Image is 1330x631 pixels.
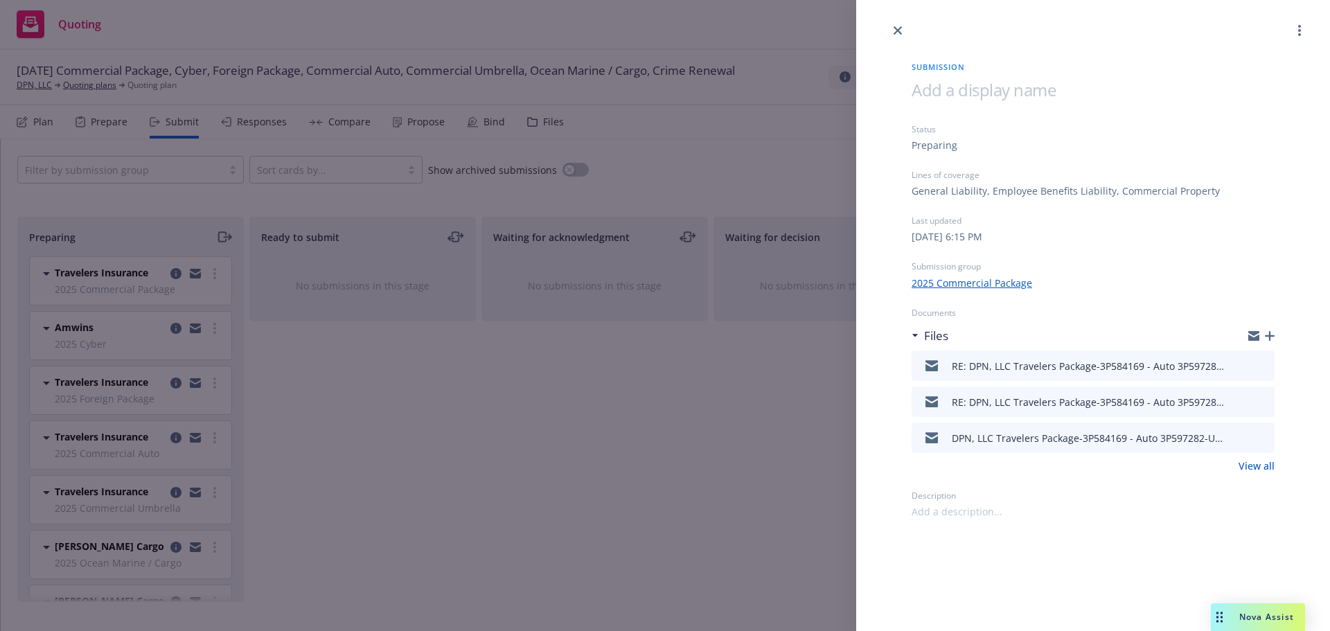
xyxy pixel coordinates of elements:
div: Last updated [912,215,1275,226]
div: Submission group [912,260,1275,272]
button: preview file [1257,357,1269,374]
div: DPN, LLC Travelers Package-3P584169 - Auto 3P597282-Umbrella 3P599460-Foreign Package 91N22716 Re... [952,431,1229,445]
button: Nova Assist [1211,603,1305,631]
button: download file [1234,357,1245,374]
div: Drag to move [1211,603,1228,631]
div: Files [912,327,948,345]
div: [DATE] 6:15 PM [912,229,982,244]
div: Documents [912,307,1275,319]
div: Description [912,490,1275,501]
div: Status [912,123,1275,135]
button: preview file [1257,393,1269,410]
div: Preparing [912,138,957,152]
button: download file [1234,393,1245,410]
div: RE: DPN, LLC Travelers Package-3P584169 - Auto 3P597282-Umbrella 3P599460-Foreign Package 91N2271... [952,395,1229,409]
button: preview file [1257,429,1269,446]
span: Nova Assist [1239,611,1294,623]
a: 2025 Commercial Package [912,276,1032,290]
a: close [889,22,906,39]
a: more [1291,22,1308,39]
div: Lines of coverage [912,169,1275,181]
div: RE: DPN, LLC Travelers Package-3P584169 - Auto 3P597282-Umbrella 3P599460-Foreign Package 91N2271... [952,359,1229,373]
button: download file [1234,429,1245,446]
span: Submission [912,61,1275,73]
div: General Liability, Employee Benefits Liability, Commercial Property [912,184,1220,198]
h3: Files [924,327,948,345]
a: View all [1239,459,1275,473]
